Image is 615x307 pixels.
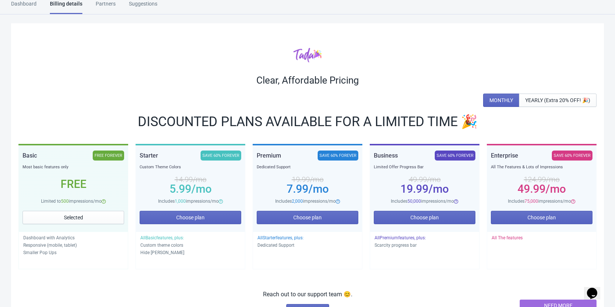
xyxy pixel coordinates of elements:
[140,151,158,161] div: Starter
[140,163,241,171] div: Custom Theme Colors
[308,182,329,195] span: /mo
[140,249,240,256] p: Hide [PERSON_NAME]
[519,94,597,107] button: YEARLY (Extra 20% OFF! 🎉)
[201,151,241,161] div: SAVE 60% FOREVER
[410,215,439,220] span: Choose plan
[374,176,475,182] div: 49.99 /mo
[257,242,358,249] p: Dedicated Support
[391,199,454,204] span: Includes impressions/mo
[293,215,322,220] span: Choose plan
[23,249,123,256] p: Smaller Pop Ups
[93,151,124,161] div: FREE FOREVER
[23,198,124,205] div: Limited to impressions/mo
[374,151,398,161] div: Business
[375,242,475,249] p: Scarcity progress bar
[491,186,592,192] div: 49.99
[374,211,475,224] button: Choose plan
[257,163,358,171] div: Dedicated Support
[176,215,205,220] span: Choose plan
[318,151,358,161] div: SAVE 60% FOREVER
[552,151,592,161] div: SAVE 60% FOREVER
[263,290,352,299] p: Reach out to our support team 😊.
[375,235,426,240] span: All Premium features, plus:
[23,163,124,171] div: Most basic features only
[158,199,219,204] span: Includes impressions/mo
[23,242,123,249] p: Responsive (mobile, tablet)
[483,94,519,107] button: MONTHLY
[140,211,241,224] button: Choose plan
[23,234,123,242] p: Dashboard with Analytics
[491,211,592,224] button: Choose plan
[525,97,590,103] span: YEARLY (Extra 20% OFF! 🎉)
[61,199,69,204] span: 500
[491,151,518,161] div: Enterprise
[492,235,523,240] span: All The features
[18,74,597,86] div: Clear, Affordable Pricing
[257,235,304,240] span: All Starter features, plus:
[407,199,421,204] span: 50,000
[435,151,475,161] div: SAVE 60% FOREVER
[508,199,571,204] span: Includes impressions/mo
[292,199,303,204] span: 2,000
[257,176,358,182] div: 19.99 /mo
[64,215,83,220] span: Selected
[275,199,336,204] span: Includes impressions/mo
[140,176,241,182] div: 14.99 /mo
[257,151,281,161] div: Premium
[491,163,592,171] div: All The Features & Lots of Impressions
[428,182,449,195] span: /mo
[525,199,538,204] span: 75,000
[140,242,240,249] p: Custom theme colors
[18,116,597,128] div: DISCOUNTED PLANS AVAILABLE FOR A LIMITED TIME 🎉
[191,182,212,195] span: /mo
[257,186,358,192] div: 7.99
[23,181,124,187] div: Free
[491,176,592,182] div: 124.99 /mo
[374,186,475,192] div: 19.99
[374,163,475,171] div: Limited Offer Progress Bar
[293,47,322,63] img: tadacolor.png
[140,235,184,240] span: All Basic features, plus:
[546,182,566,195] span: /mo
[140,186,241,192] div: 5.99
[257,211,358,224] button: Choose plan
[584,277,608,300] iframe: chat widget
[175,199,186,204] span: 1,000
[489,97,513,103] span: MONTHLY
[23,211,124,224] button: Selected
[23,151,37,161] div: Basic
[527,215,556,220] span: Choose plan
